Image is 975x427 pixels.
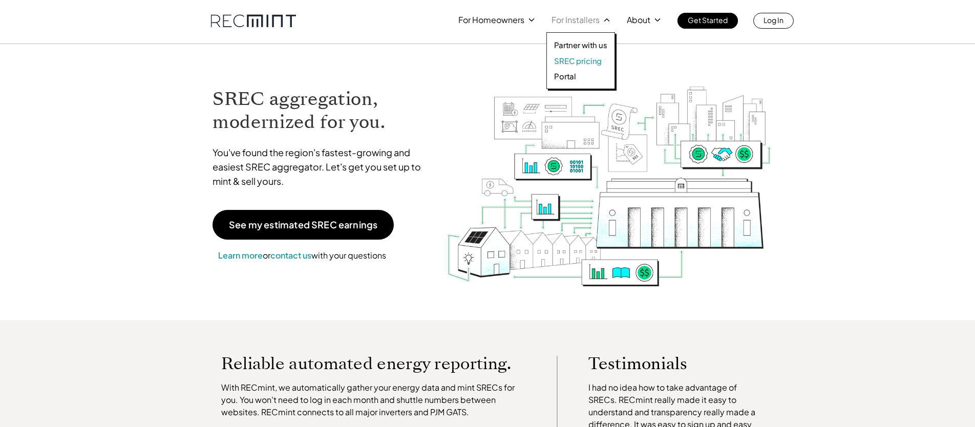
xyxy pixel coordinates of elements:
p: For Homeowners [458,13,524,27]
p: See my estimated SREC earnings [229,220,377,229]
a: SREC pricing [554,56,607,66]
p: You've found the region's fastest-growing and easiest SREC aggregator. Let's get you set up to mi... [213,145,431,188]
a: Portal [554,71,607,81]
p: With RECmint, we automatically gather your energy data and mint SRECs for you. You won't need to ... [221,381,526,418]
p: SREC pricing [554,56,602,66]
a: Get Started [677,13,738,29]
a: Learn more [218,250,263,261]
p: Testimonials [588,356,741,371]
p: Get Started [688,13,728,27]
p: About [627,13,650,27]
p: or with your questions [213,249,392,262]
p: Reliable automated energy reporting. [221,356,526,371]
a: See my estimated SREC earnings [213,210,394,240]
a: contact us [270,250,311,261]
h1: SREC aggregation, modernized for you. [213,88,431,134]
a: Log In [753,13,794,29]
p: For Installers [552,13,600,27]
p: Log In [764,13,783,27]
p: Portal [554,71,576,81]
img: RECmint value cycle [446,59,773,289]
a: Partner with us [554,40,607,50]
